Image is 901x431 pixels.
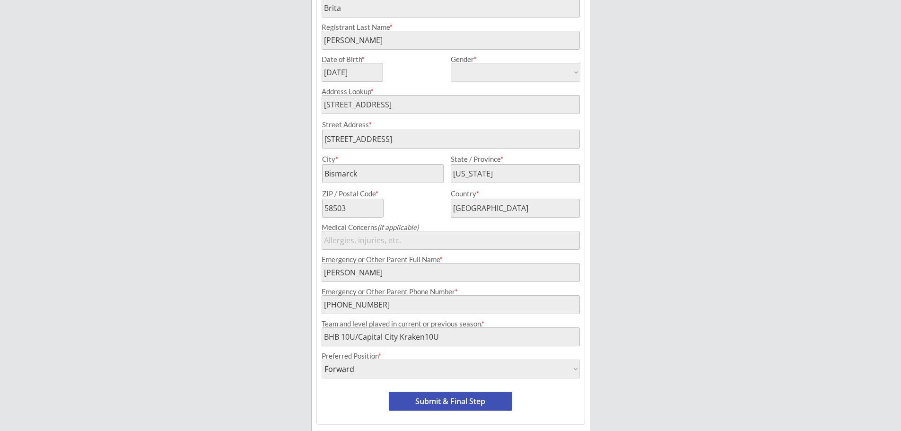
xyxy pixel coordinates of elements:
[451,56,580,63] div: Gender
[322,288,580,295] div: Emergency or Other Parent Phone Number
[322,95,580,114] input: Street, City, Province/State
[322,190,442,197] div: ZIP / Postal Code
[322,320,580,327] div: Team and level played in current or previous season.
[322,352,580,360] div: Preferred Position
[322,156,442,163] div: City
[322,224,580,231] div: Medical Concerns
[322,88,580,95] div: Address Lookup
[451,190,569,197] div: Country
[389,392,512,411] button: Submit & Final Step
[322,24,580,31] div: Registrant Last Name
[451,156,569,163] div: State / Province
[377,223,419,231] em: (if applicable)
[322,56,370,63] div: Date of Birth
[322,256,580,263] div: Emergency or Other Parent Full Name
[322,231,580,250] input: Allergies, injuries, etc.
[322,121,580,128] div: Street Address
